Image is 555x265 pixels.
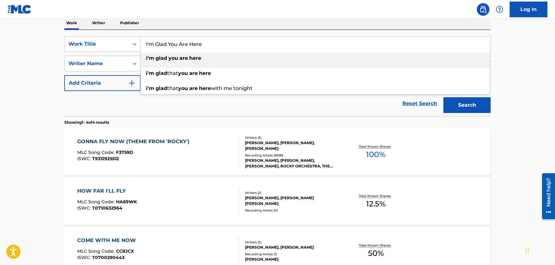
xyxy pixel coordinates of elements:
p: Showing 1 - 4 of 4 results [64,120,109,125]
span: CC8JCX [116,248,134,254]
span: T0710632964 [92,205,122,211]
p: Total Known Shares: [359,243,393,248]
iframe: Chat Widget [523,235,555,265]
strong: glad [155,70,167,76]
div: [PERSON_NAME], [PERSON_NAME], [PERSON_NAME] [245,140,340,151]
div: [PERSON_NAME] [245,257,340,262]
form: Search Form [64,36,491,116]
strong: i'm [146,85,154,91]
p: Work [64,16,79,30]
a: Reset Search [399,97,440,110]
p: Total Known Shares: [359,194,393,198]
strong: are [189,70,198,76]
div: Writers ( 2 ) [245,240,340,245]
p: Publisher [118,16,141,30]
span: that [167,85,178,91]
p: Total Known Shares: [359,144,393,149]
span: MLC Song Code : [77,199,116,205]
strong: you [178,70,188,76]
span: MLC Song Code : [77,149,116,155]
img: search [479,6,487,13]
div: [PERSON_NAME], [PERSON_NAME] [245,245,340,250]
div: COME WITH ME NOW [77,237,139,244]
strong: you [168,55,178,61]
strong: i'm [146,70,154,76]
strong: here [199,85,211,91]
strong: you [178,85,188,91]
div: Drag [525,241,529,260]
iframe: Resource Center [537,170,555,222]
a: Public Search [477,3,489,16]
div: Recording Artists ( 6588 ) [245,153,340,158]
span: MLC Song Code : [77,248,116,254]
a: GONNA FLY NOW (THEME FROM 'ROCKY')MLC Song Code:F3759DISWC:T9312925512Writers (3)[PERSON_NAME], [... [64,128,491,176]
span: ISWC : [77,205,92,211]
span: ISWC : [77,156,92,161]
div: [PERSON_NAME], [PERSON_NAME], [PERSON_NAME], ROCKY ORCHESTRA, THE HOLLYWOOD SOUND MACHINE [245,158,340,169]
strong: i'm [146,55,154,61]
span: with me tonight [211,85,253,91]
div: Writers ( 2 ) [245,190,340,195]
span: ISWC : [77,255,92,260]
div: GONNA FLY NOW (THEME FROM 'ROCKY') [77,138,193,145]
img: MLC Logo [8,5,32,14]
div: Work Title [68,40,125,48]
span: F3759D [116,149,133,155]
span: 50 % [368,248,384,259]
strong: are [189,85,198,91]
img: 9d2ae6d4665cec9f34b9.svg [128,79,136,87]
a: Log In [510,2,547,17]
button: Add Criteria [64,75,141,91]
p: Writer [90,16,107,30]
strong: are [179,55,188,61]
div: Writers ( 3 ) [245,135,340,140]
span: 100 % [366,149,385,160]
div: Writer Name [68,60,125,67]
button: Search [443,97,491,113]
strong: glad [155,85,167,91]
strong: here [199,70,211,76]
span: HA69WK [116,199,137,205]
div: Help [493,3,506,16]
img: help [496,6,503,13]
div: HOW FAR I'LL FLY [77,187,137,195]
a: HOW FAR I'LL FLYMLC Song Code:HA69WKISWC:T0710632964Writers (2)[PERSON_NAME], [PERSON_NAME] [PERS... [64,178,491,225]
span: T9312925512 [92,156,119,161]
strong: glad [155,55,167,61]
div: Recording Artists ( 0 ) [245,208,340,213]
div: Recording Artists ( 1 ) [245,252,340,257]
span: 12.5 % [366,198,386,210]
div: [PERSON_NAME], [PERSON_NAME] [PERSON_NAME] [245,195,340,206]
span: T0700290443 [92,255,125,260]
strong: here [189,55,201,61]
span: that [167,70,178,76]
